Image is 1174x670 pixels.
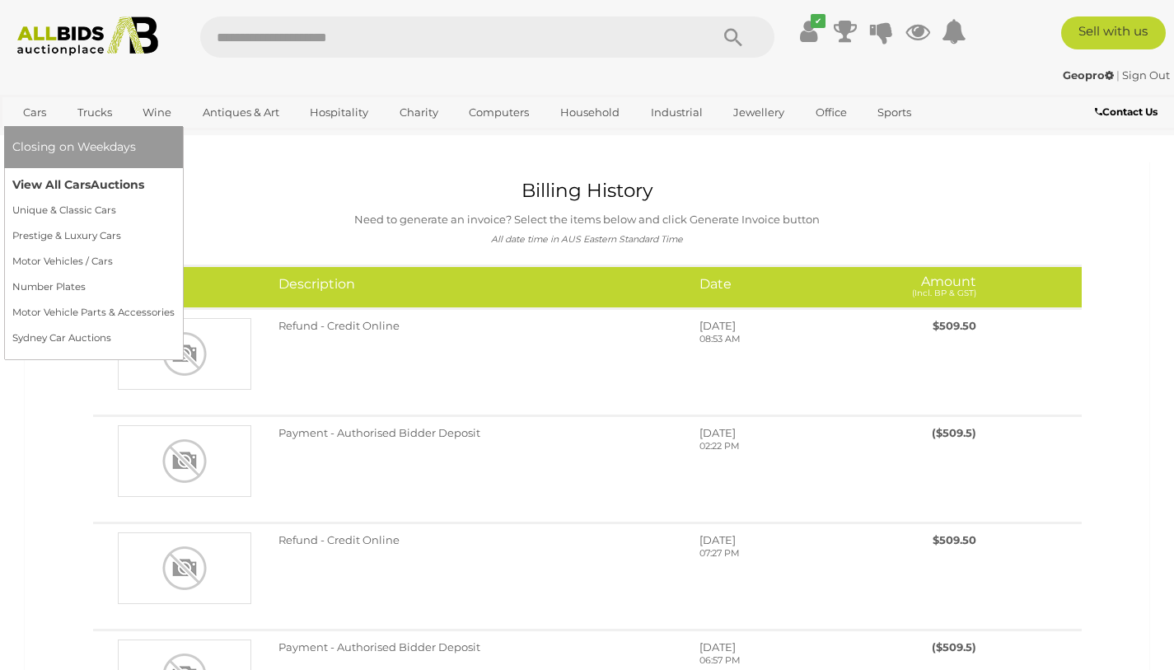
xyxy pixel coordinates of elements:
[118,318,251,390] img: Refund - Credit Online
[797,16,821,46] a: ✔
[805,99,858,126] a: Office
[699,533,736,546] span: [DATE]
[811,14,826,28] i: ✔
[491,234,683,245] i: All date time in AUS Eastern Standard Time
[932,640,976,654] span: ($509.5)
[278,533,400,546] span: Refund - Credit Online
[9,16,166,56] img: Allbids.com.au
[278,277,676,292] h4: Description
[1095,105,1158,118] b: Contact Us
[912,288,976,298] small: (Incl. BP & GST)
[881,277,976,297] h4: Amount
[699,277,855,292] h4: Date
[278,319,400,332] span: Refund - Credit Online
[1122,68,1170,82] a: Sign Out
[932,426,976,439] span: ($509.5)
[118,532,251,604] img: Refund - Credit Online
[118,277,254,292] h4: Image
[458,99,540,126] a: Computers
[699,440,855,453] p: 02:22 PM
[550,99,630,126] a: Household
[192,99,290,126] a: Antiques & Art
[699,333,855,346] p: 08:53 AM
[699,426,736,439] span: [DATE]
[299,99,379,126] a: Hospitality
[692,16,774,58] button: Search
[699,319,736,332] span: [DATE]
[46,180,1128,201] h1: Billing History
[1116,68,1120,82] span: |
[118,425,251,497] img: Payment - Authorised Bidder Deposit
[867,99,922,126] a: Sports
[640,99,713,126] a: Industrial
[699,547,855,560] p: 07:27 PM
[67,99,123,126] a: Trucks
[1095,103,1162,121] a: Contact Us
[389,99,449,126] a: Charity
[46,210,1128,229] p: Need to generate an invoice? Select the items below and click Generate Invoice button
[933,319,976,332] span: $509.50
[12,99,57,126] a: Cars
[933,533,976,546] span: $509.50
[723,99,795,126] a: Jewellery
[1063,68,1114,82] strong: Geopro
[699,654,855,668] p: 06:57 PM
[1061,16,1167,49] a: Sell with us
[1063,68,1116,82] a: Geopro
[132,99,182,126] a: Wine
[278,640,480,654] span: Payment - Authorised Bidder Deposit
[278,426,480,439] span: Payment - Authorised Bidder Deposit
[699,640,736,654] span: [DATE]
